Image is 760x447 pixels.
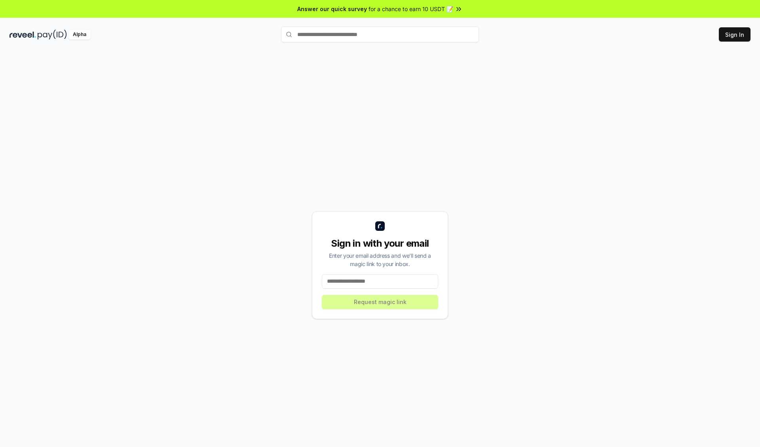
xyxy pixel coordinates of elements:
img: pay_id [38,30,67,40]
img: reveel_dark [9,30,36,40]
span: for a chance to earn 10 USDT 📝 [369,5,453,13]
div: Alpha [68,30,91,40]
button: Sign In [719,27,750,42]
span: Answer our quick survey [297,5,367,13]
div: Enter your email address and we’ll send a magic link to your inbox. [322,251,438,268]
div: Sign in with your email [322,237,438,250]
img: logo_small [375,221,385,231]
